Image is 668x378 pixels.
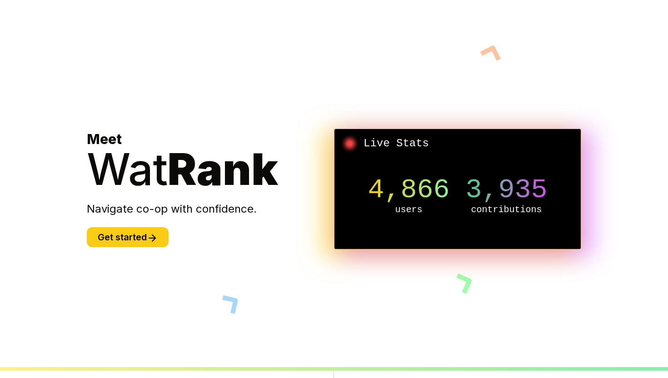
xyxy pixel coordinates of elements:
h2: Live Stats [342,136,573,151]
p: Navigate co-op with confidence. [87,202,334,216]
p: 4,866 [360,176,458,204]
h1: Meet [87,131,334,191]
p: 3,935 [458,176,555,204]
p: users [360,204,458,216]
p: contributions [458,204,555,216]
span: Wat [87,143,168,195]
button: Get started [87,227,169,247]
span: Rank [168,143,278,195]
a: Get started [87,233,169,242]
